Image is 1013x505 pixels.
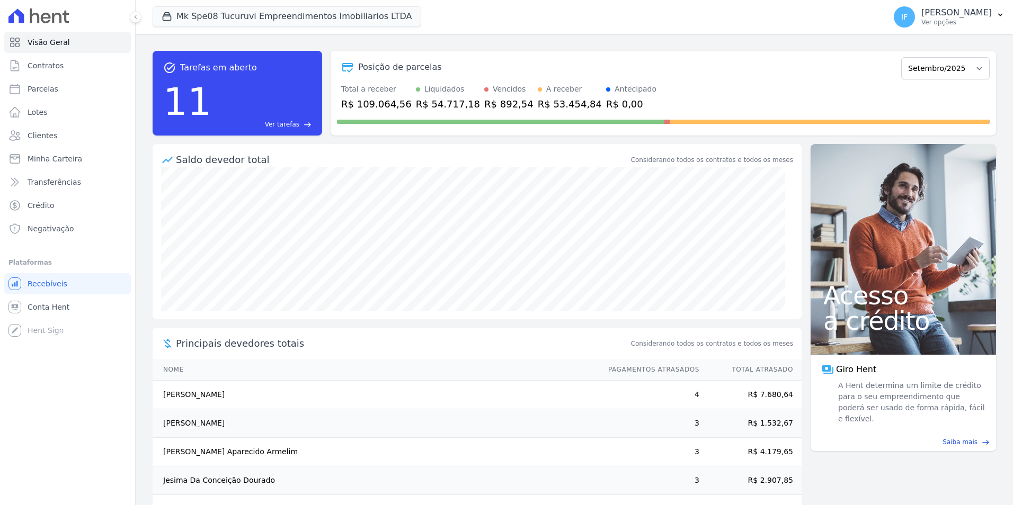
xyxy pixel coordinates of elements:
span: Acesso [823,283,983,308]
a: Transferências [4,172,131,193]
button: IF [PERSON_NAME] Ver opções [885,2,1013,32]
td: [PERSON_NAME] Aparecido Armelim [153,438,598,466]
span: Minha Carteira [28,154,82,164]
a: Crédito [4,195,131,216]
span: Negativação [28,223,74,234]
div: Posição de parcelas [358,61,442,74]
th: Total Atrasado [700,359,802,381]
div: Considerando todos os contratos e todos os meses [631,155,793,165]
div: R$ 109.064,56 [341,97,412,111]
div: Liquidados [424,84,465,95]
a: Negativação [4,218,131,239]
a: Ver tarefas east [216,120,312,129]
div: Vencidos [493,84,526,95]
a: Recebíveis [4,273,131,294]
span: Transferências [28,177,81,187]
span: Giro Hent [836,363,876,376]
span: Contratos [28,60,64,71]
span: Clientes [28,130,57,141]
a: Conta Hent [4,296,131,318]
span: east [982,438,990,446]
td: R$ 1.532,67 [700,409,802,438]
td: Jesima Da Conceição Dourado [153,466,598,495]
span: Considerando todos os contratos e todos os meses [631,339,793,348]
span: Principais devedores totais [176,336,629,350]
div: Plataformas [8,256,127,269]
a: Saiba mais east [817,437,990,447]
div: R$ 54.717,18 [416,97,480,111]
div: Antecipado [615,84,656,95]
a: Contratos [4,55,131,76]
span: Saiba mais [943,437,978,447]
div: A receber [546,84,582,95]
td: [PERSON_NAME] [153,409,598,438]
td: R$ 7.680,64 [700,381,802,409]
p: Ver opções [921,18,992,26]
span: task_alt [163,61,176,74]
div: R$ 0,00 [606,97,656,111]
a: Clientes [4,125,131,146]
span: A Hent determina um limite de crédito para o seu empreendimento que poderá ser usado de forma ráp... [836,380,985,425]
th: Nome [153,359,598,381]
a: Minha Carteira [4,148,131,169]
span: Recebíveis [28,278,67,289]
td: 3 [598,466,700,495]
td: 4 [598,381,700,409]
span: east [304,121,312,129]
a: Lotes [4,102,131,123]
span: Parcelas [28,84,58,94]
span: Crédito [28,200,55,211]
div: R$ 892,54 [484,97,534,111]
p: [PERSON_NAME] [921,7,992,18]
a: Visão Geral [4,32,131,53]
a: Parcelas [4,78,131,100]
td: R$ 4.179,65 [700,438,802,466]
div: Total a receber [341,84,412,95]
span: a crédito [823,308,983,333]
td: 3 [598,438,700,466]
span: Conta Hent [28,302,69,312]
span: Lotes [28,107,48,118]
td: 3 [598,409,700,438]
span: Visão Geral [28,37,70,48]
button: Mk Spe08 Tucuruvi Empreendimentos Imobiliarios LTDA [153,6,421,26]
div: R$ 53.454,84 [538,97,602,111]
th: Pagamentos Atrasados [598,359,700,381]
span: Tarefas em aberto [180,61,257,74]
div: 11 [163,74,212,129]
span: IF [901,13,908,21]
div: Saldo devedor total [176,152,629,167]
span: Ver tarefas [265,120,299,129]
td: [PERSON_NAME] [153,381,598,409]
td: R$ 2.907,85 [700,466,802,495]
